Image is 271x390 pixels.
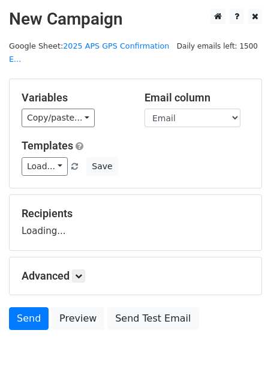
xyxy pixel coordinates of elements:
[22,91,127,104] h5: Variables
[9,41,169,64] a: 2025 APS GPS Confirmation E...
[22,207,249,238] div: Loading...
[22,269,249,283] h5: Advanced
[9,41,169,64] small: Google Sheet:
[144,91,249,104] h5: Email column
[22,109,95,127] a: Copy/paste...
[107,307,198,330] a: Send Test Email
[86,157,118,176] button: Save
[173,40,262,53] span: Daily emails left: 1500
[9,9,262,29] h2: New Campaign
[9,307,49,330] a: Send
[52,307,104,330] a: Preview
[22,139,73,152] a: Templates
[173,41,262,50] a: Daily emails left: 1500
[22,157,68,176] a: Load...
[22,207,249,220] h5: Recipients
